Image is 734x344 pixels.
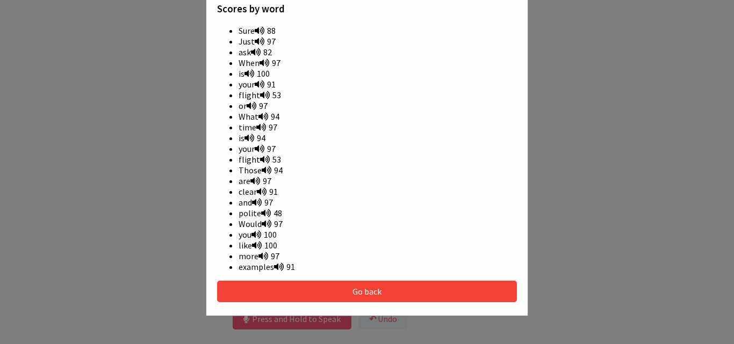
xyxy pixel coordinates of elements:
[217,281,517,302] button: Go back
[239,208,282,218] span: polite 48
[239,143,276,154] span: your 97
[239,154,281,165] span: flight 53
[239,90,281,100] span: flight 53
[239,229,277,240] span: you 100
[239,68,270,79] span: is 100
[239,25,276,36] span: Sure 88
[217,3,517,15] h3: Scores by word
[239,175,271,186] span: are 97
[239,47,272,57] span: ask 82
[239,79,276,90] span: your 91
[239,133,265,143] span: is 94
[239,186,278,197] span: clear 91
[239,122,277,133] span: time 97
[239,240,277,251] span: like 100
[239,197,273,208] span: and 97
[239,36,276,47] span: Just 97
[239,261,295,272] span: examples 91
[239,57,280,68] span: When 97
[239,251,279,261] span: more 97
[239,100,268,111] span: or 97
[239,111,279,122] span: What 94
[239,218,283,229] span: Would 97
[239,165,283,175] span: Those 94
